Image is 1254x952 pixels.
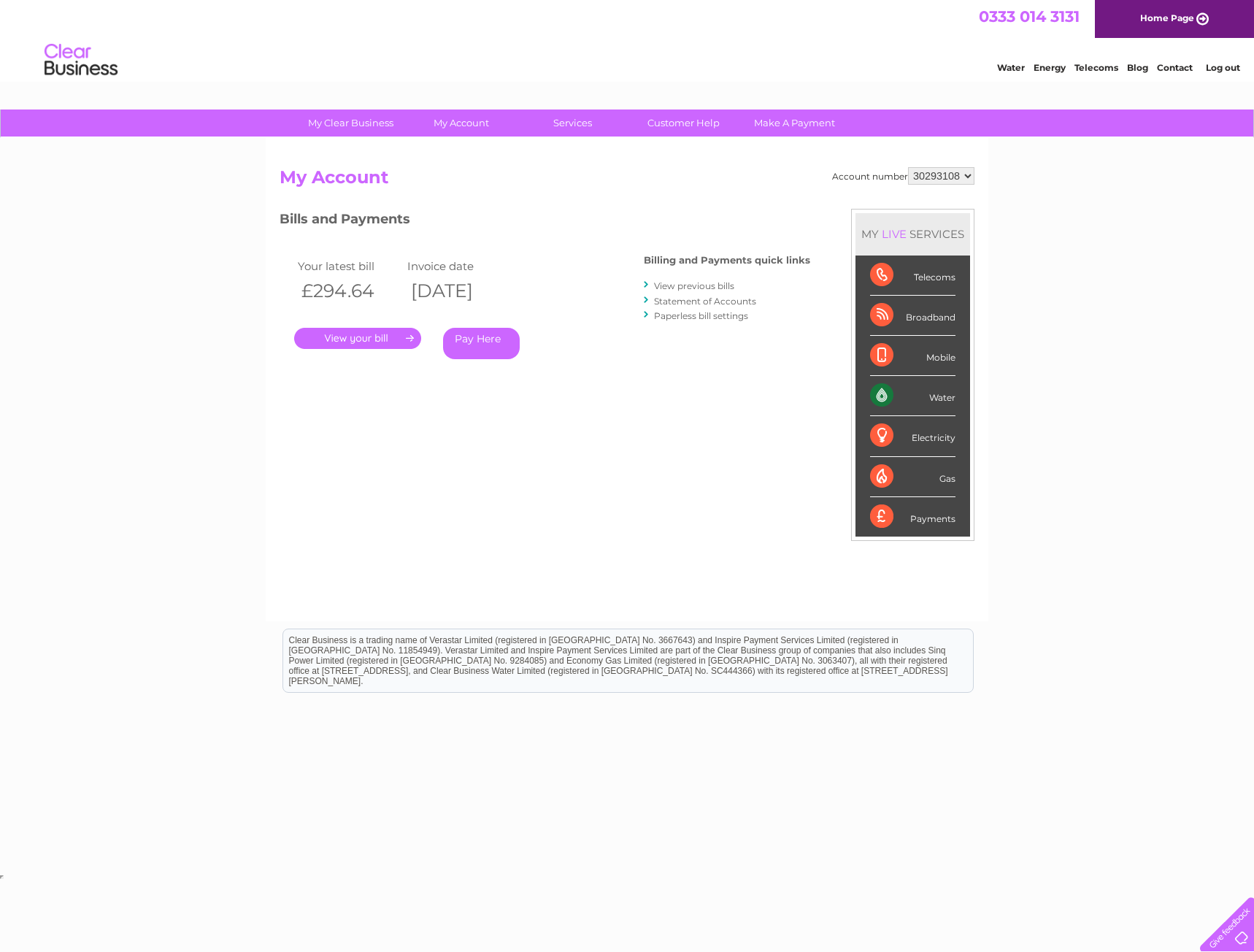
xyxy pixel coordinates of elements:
[855,213,970,255] div: MY SERVICES
[294,276,404,306] th: £294.64
[44,38,118,82] img: logo.png
[870,336,955,376] div: Mobile
[404,276,513,306] th: [DATE]
[280,167,974,195] h2: My Account
[654,310,748,321] a: Paperless bill settings
[870,416,955,456] div: Electricity
[1157,62,1193,73] a: Contact
[291,110,411,137] a: My Clear Business
[997,62,1025,73] a: Water
[512,110,633,137] a: Services
[401,110,522,137] a: My Account
[734,110,855,137] a: Make A Payment
[979,7,1080,26] a: 0333 014 3131
[283,8,973,71] div: Clear Business is a trading name of Verastar Limited (registered in [GEOGRAPHIC_DATA] No. 3667643...
[879,227,909,241] div: LIVE
[870,376,955,416] div: Water
[832,167,974,185] div: Account number
[280,209,810,234] h3: Bills and Payments
[1034,62,1066,73] a: Energy
[404,256,513,276] td: Invoice date
[870,256,955,296] div: Telecoms
[1127,62,1148,73] a: Blog
[443,328,520,359] a: Pay Here
[294,256,404,276] td: Your latest bill
[294,328,421,349] a: .
[870,296,955,336] div: Broadband
[1206,62,1240,73] a: Log out
[623,110,744,137] a: Customer Help
[1074,62,1118,73] a: Telecoms
[870,497,955,537] div: Payments
[644,255,810,266] h4: Billing and Payments quick links
[870,457,955,497] div: Gas
[654,296,756,307] a: Statement of Accounts
[654,280,734,291] a: View previous bills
